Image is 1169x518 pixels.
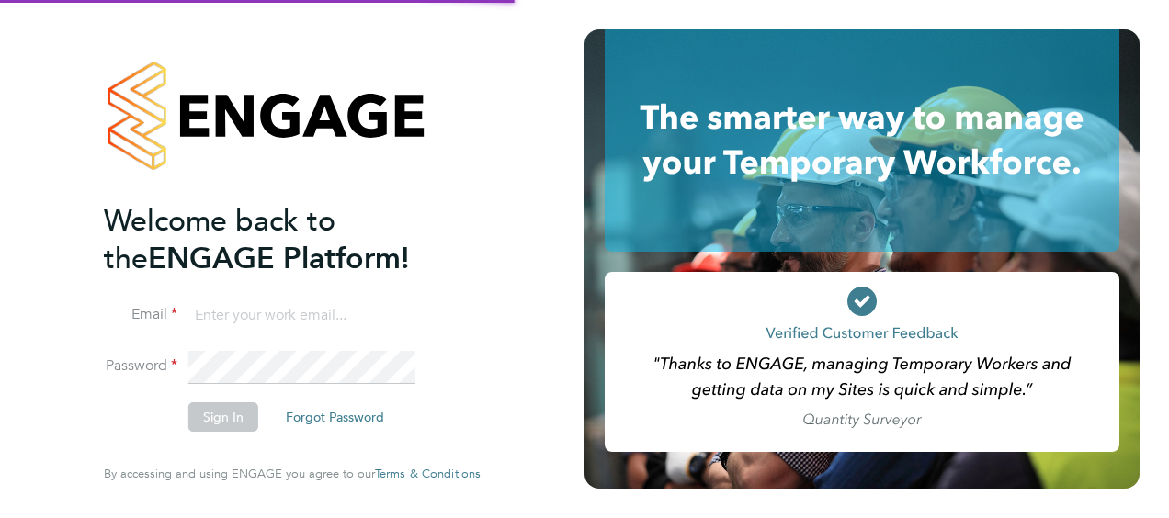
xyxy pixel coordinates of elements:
label: Email [104,305,177,324]
input: Enter your work email... [188,299,415,332]
button: Sign In [188,402,258,432]
button: Forgot Password [271,402,399,432]
span: Terms & Conditions [375,466,481,481]
span: Welcome back to the [104,203,335,276]
span: By accessing and using ENGAGE you agree to our [104,466,481,481]
h2: ENGAGE Platform! [104,202,462,277]
a: Terms & Conditions [375,467,481,481]
label: Password [104,356,177,376]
